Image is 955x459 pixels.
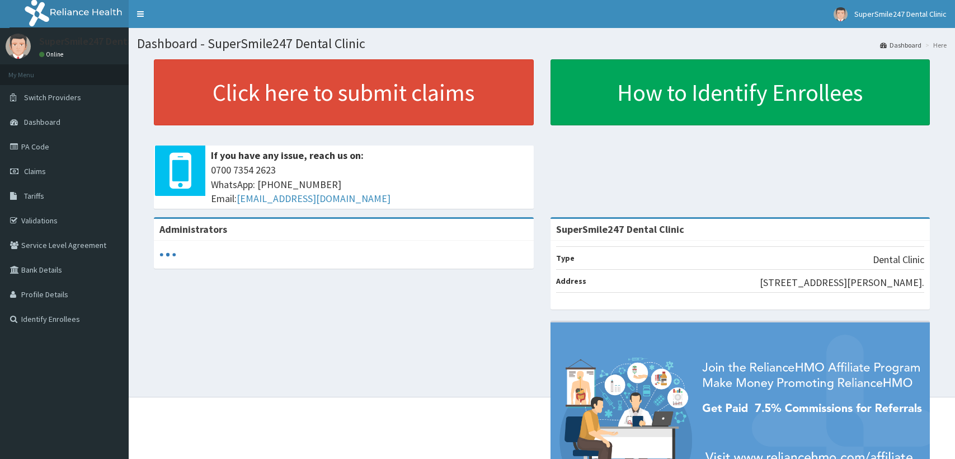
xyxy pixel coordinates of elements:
b: Address [556,276,586,286]
p: Dental Clinic [873,252,924,267]
span: Claims [24,166,46,176]
a: Dashboard [880,40,921,50]
span: Tariffs [24,191,44,201]
a: How to Identify Enrollees [551,59,930,125]
img: User Image [834,7,848,21]
span: Dashboard [24,117,60,127]
span: SuperSmile247 Dental Clinic [854,9,947,19]
img: User Image [6,34,31,59]
b: Administrators [159,223,227,236]
li: Here [923,40,947,50]
span: Switch Providers [24,92,81,102]
a: [EMAIL_ADDRESS][DOMAIN_NAME] [237,192,391,205]
p: SuperSmile247 Dental Clinic [39,36,161,46]
p: [STREET_ADDRESS][PERSON_NAME]. [760,275,924,290]
b: Type [556,253,575,263]
a: Online [39,50,66,58]
a: Click here to submit claims [154,59,534,125]
span: 0700 7354 2623 WhatsApp: [PHONE_NUMBER] Email: [211,163,528,206]
svg: audio-loading [159,246,176,263]
strong: SuperSmile247 Dental Clinic [556,223,684,236]
h1: Dashboard - SuperSmile247 Dental Clinic [137,36,947,51]
b: If you have any issue, reach us on: [211,149,364,162]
